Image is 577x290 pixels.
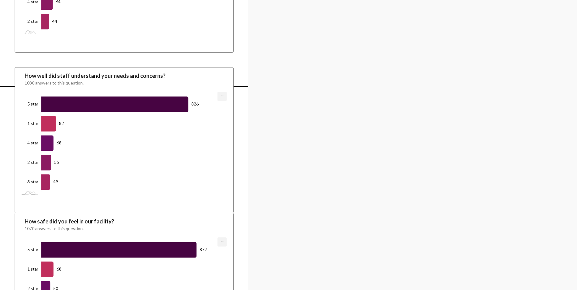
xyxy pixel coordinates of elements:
tspan: 2 star [27,19,39,24]
mat-card-title: How well did staff understand your needs and concerns? [25,72,224,79]
a: Export [Press ENTER or use arrow keys to navigate] [217,92,227,97]
tspan: 2 star [27,160,39,165]
tspan: 5 star [27,101,39,106]
tspan: 3 star [27,179,39,184]
tspan: 872 [200,247,207,252]
tspan: 4 star [27,140,39,145]
tspan: 49 [53,179,58,184]
tspan: 68 [57,140,61,145]
mat-card-subtitle: 1070 answers to this question. [25,226,224,231]
tspan: 1 star [27,266,39,271]
mat-card-subtitle: 1080 answers to this question. [25,80,224,85]
tspan: 68 [57,266,61,271]
tspan: 44 [52,19,57,24]
a: Export [Press ENTER or use arrow keys to navigate] [217,237,227,243]
tspan: 55 [54,160,59,165]
tspan: 1 star [27,121,39,126]
tspan: 82 [59,121,64,126]
mat-card-title: How safe did you feel in our facility? [25,218,224,225]
tspan: 826 [191,101,199,106]
tspan: 5 star [27,247,39,252]
g: Chart [27,95,224,192]
g: Series [41,96,188,190]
